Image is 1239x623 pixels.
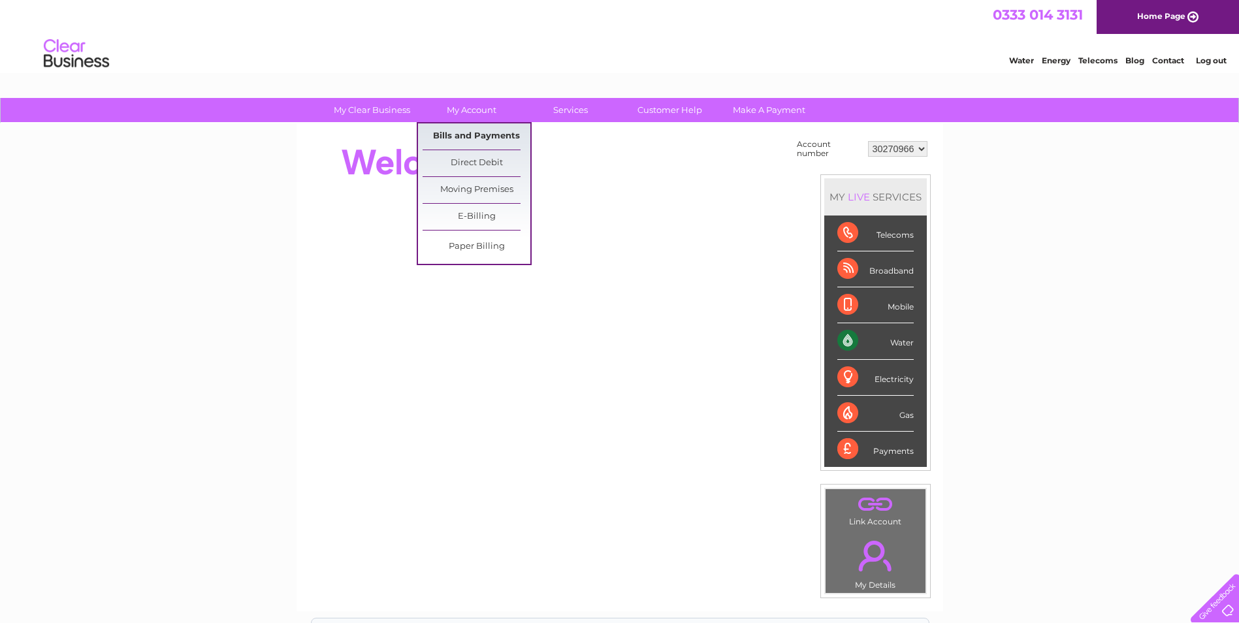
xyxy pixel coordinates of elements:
[794,136,865,161] td: Account number
[423,177,530,203] a: Moving Premises
[43,34,110,74] img: logo.png
[423,150,530,176] a: Direct Debit
[824,178,927,216] div: MY SERVICES
[423,234,530,260] a: Paper Billing
[837,251,914,287] div: Broadband
[417,98,525,122] a: My Account
[312,7,929,63] div: Clear Business is a trading name of Verastar Limited (registered in [GEOGRAPHIC_DATA] No. 3667643...
[993,7,1083,23] a: 0333 014 3131
[837,216,914,251] div: Telecoms
[845,191,873,203] div: LIVE
[829,492,922,515] a: .
[825,530,926,594] td: My Details
[715,98,823,122] a: Make A Payment
[1125,56,1144,65] a: Blog
[423,204,530,230] a: E-Billing
[1196,56,1227,65] a: Log out
[837,323,914,359] div: Water
[1152,56,1184,65] a: Contact
[837,287,914,323] div: Mobile
[517,98,624,122] a: Services
[837,360,914,396] div: Electricity
[616,98,724,122] a: Customer Help
[1042,56,1070,65] a: Energy
[1009,56,1034,65] a: Water
[318,98,426,122] a: My Clear Business
[829,533,922,579] a: .
[825,488,926,530] td: Link Account
[837,432,914,467] div: Payments
[423,123,530,150] a: Bills and Payments
[837,396,914,432] div: Gas
[1078,56,1118,65] a: Telecoms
